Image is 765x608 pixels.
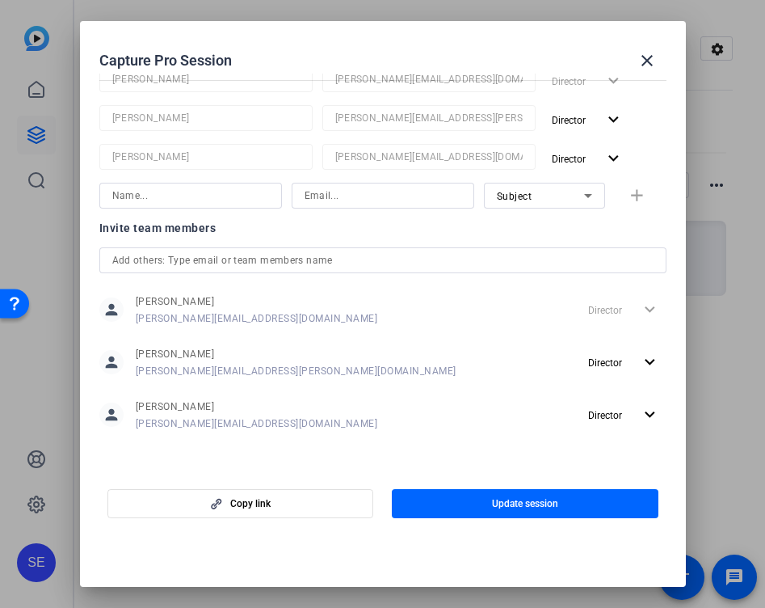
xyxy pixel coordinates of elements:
[136,295,378,308] span: [PERSON_NAME]
[112,147,300,167] input: Name...
[136,417,378,430] span: [PERSON_NAME][EMAIL_ADDRESS][DOMAIN_NAME]
[603,149,624,169] mat-icon: expand_more
[99,403,124,427] mat-icon: person
[392,489,658,518] button: Update session
[335,70,523,89] input: Email...
[603,110,624,130] mat-icon: expand_more
[107,489,374,518] button: Copy link
[99,350,124,374] mat-icon: person
[588,357,622,369] span: Director
[640,405,660,425] mat-icon: expand_more
[112,251,654,270] input: Add others: Type email or team members name
[582,348,666,377] button: Director
[492,497,558,510] span: Update session
[335,108,523,128] input: Email...
[552,115,586,126] span: Director
[99,218,666,238] div: Invite team members
[99,41,666,80] div: Capture Pro Session
[136,400,378,413] span: [PERSON_NAME]
[545,105,630,134] button: Director
[552,154,586,165] span: Director
[335,147,523,167] input: Email...
[136,348,456,361] span: [PERSON_NAME]
[545,144,630,173] button: Director
[588,410,622,421] span: Director
[230,497,271,510] span: Copy link
[112,70,300,89] input: Name...
[112,186,269,205] input: Name...
[136,365,456,378] span: [PERSON_NAME][EMAIL_ADDRESS][PERSON_NAME][DOMAIN_NAME]
[136,312,378,325] span: [PERSON_NAME][EMAIL_ADDRESS][DOMAIN_NAME]
[640,353,660,373] mat-icon: expand_more
[112,108,300,128] input: Name...
[99,298,124,322] mat-icon: person
[497,191,532,202] span: Subject
[305,186,461,205] input: Email...
[582,400,666,429] button: Director
[637,51,657,70] mat-icon: close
